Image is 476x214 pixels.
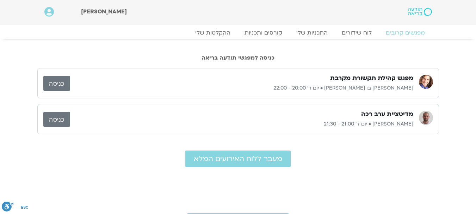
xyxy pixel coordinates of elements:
a: התכניות שלי [289,29,335,36]
a: ההקלטות שלי [188,29,237,36]
img: דקל קנטי [419,111,433,125]
p: [PERSON_NAME] • יום ד׳ 21:00 - 21:30 [70,120,413,128]
p: [PERSON_NAME] בן [PERSON_NAME] • יום ד׳ 20:00 - 22:00 [70,84,413,92]
a: כניסה [43,76,70,91]
h3: מפגש קהילת תקשורת מקרבת [330,74,413,82]
a: מעבר ללוח האירועים המלא [185,151,291,167]
a: מפגשים קרובים [379,29,432,36]
a: כניסה [43,112,70,127]
img: שאנייה כהן בן חיים [419,75,433,89]
h2: כניסה למפגשי תודעה בריאה [37,55,439,61]
nav: Menu [44,29,432,36]
h3: מדיטציית ערב רכה [361,110,413,118]
span: [PERSON_NAME] [81,8,127,16]
a: לוח שידורים [335,29,379,36]
span: מעבר ללוח האירועים המלא [194,155,282,163]
a: קורסים ותכניות [237,29,289,36]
